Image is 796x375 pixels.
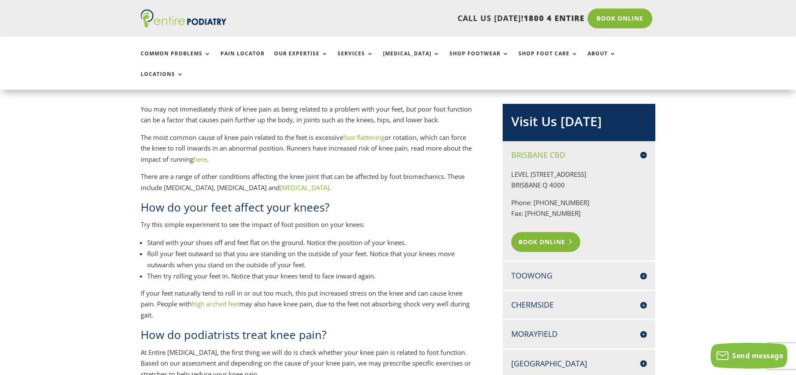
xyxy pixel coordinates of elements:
a: Services [338,51,374,69]
a: Locations [141,71,184,90]
a: [MEDICAL_DATA] [280,183,329,192]
h4: Morayfield [511,329,647,339]
a: here [193,155,207,163]
li: Roll your feet outward so that you are standing on the outside of your feet. Notice that your kne... [147,248,474,270]
p: CALL US [DATE]! [259,13,585,24]
img: logo (1) [141,9,226,27]
p: Phone: [PHONE_NUMBER] Fax: [PHONE_NUMBER] [511,197,647,226]
h4: [GEOGRAPHIC_DATA] [511,358,647,369]
p: LEVEL [STREET_ADDRESS] BRISBANE Q 4000 [511,169,647,197]
h4: Toowong [511,270,647,281]
a: Pain Locator [220,51,265,69]
h2: Visit Us [DATE] [511,112,647,135]
a: Entire Podiatry [141,21,226,29]
h4: Chermside [511,299,647,310]
a: foot flattening [343,133,385,142]
a: About [588,51,616,69]
h2: How do podiatrists treat knee pain? [141,327,474,347]
p: Try this simple experiment to see the impact of foot position on your knees: [141,219,474,237]
a: Our Expertise [274,51,328,69]
li: Stand with your shoes off and feet flat on the ground. Notice the position of your knees. [147,237,474,248]
p: The most common cause of knee pain related to the feet is excessive or rotation, which can force ... [141,132,474,172]
h2: How do your feet affect your knees? [141,200,474,219]
a: [MEDICAL_DATA] [383,51,440,69]
a: Book Online [588,9,652,28]
h4: Brisbane CBD [511,150,647,160]
span: 1800 4 ENTIRE [524,13,585,23]
p: You may not immediately think of knee pain as being related to a problem with your feet, but poor... [141,104,474,132]
a: high arched feet [192,299,239,308]
button: Send message [711,343,787,369]
a: Book Online [511,232,580,252]
a: Common Problems [141,51,211,69]
p: If your feet naturally tend to roll in or out too much, this put increased stress on the knee and... [141,288,474,327]
p: There are a range of other conditions affecting the knee joint that can be affected by foot biome... [141,171,474,200]
a: Shop Foot Care [519,51,578,69]
li: Then try rolling your feet in. Notice that your knees tend to face inward again. [147,270,474,281]
span: Send message [732,351,783,360]
a: Shop Footwear [449,51,509,69]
